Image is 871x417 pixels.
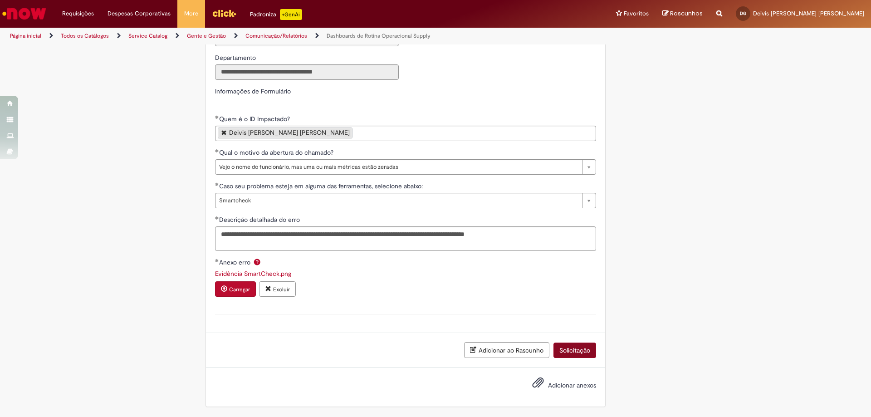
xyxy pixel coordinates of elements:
span: DG [740,10,746,16]
span: Obrigatório Preenchido [215,149,219,152]
a: Todos os Catálogos [61,32,109,39]
a: Gente e Gestão [187,32,226,39]
span: Anexo erro [219,258,252,266]
span: Obrigatório Preenchido [215,259,219,262]
button: Solicitação [553,343,596,358]
a: Comunicação/Relatórios [245,32,307,39]
img: ServiceNow [1,5,48,23]
div: Padroniza [250,9,302,20]
span: Adicionar anexos [548,381,596,389]
span: Descrição detalhada do erro [219,216,302,224]
button: Adicionar anexos [530,374,546,395]
span: Despesas Corporativas [108,9,171,18]
label: Somente leitura - Departamento [215,53,258,62]
a: Download de Evidência SmartCheck.png [215,270,291,278]
input: Departamento [215,64,399,80]
span: Qual o motivo da abertura do chamado? [219,148,335,157]
span: Caso seu problema esteja em alguma das ferramentas, selecione abaixo: [219,182,425,190]
span: Obrigatório Preenchido [215,216,219,220]
span: Deivis [PERSON_NAME] [PERSON_NAME] [753,10,864,17]
a: Página inicial [10,32,41,39]
img: click_logo_yellow_360x200.png [212,6,236,20]
span: Rascunhos [670,9,703,18]
span: Smartcheck [219,193,577,208]
a: Dashboards de Rotina Operacional Supply [327,32,431,39]
small: Carregar [229,286,250,293]
button: Excluir anexo Evidência SmartCheck.png [259,281,296,297]
span: Obrigatório Preenchido [215,182,219,186]
span: Ajuda para Anexo erro [252,258,263,265]
span: Favoritos [624,9,649,18]
button: Adicionar ao Rascunho [464,342,549,358]
span: Somente leitura - Departamento [215,54,258,62]
a: Remover Deivis Alexandre Cardoso Guedes de Quem é o ID Impactado? [221,129,227,135]
ul: Trilhas de página [7,28,574,44]
span: Quem é o ID Impactado? [219,115,292,123]
p: +GenAi [280,9,302,20]
span: Obrigatório Preenchido [215,115,219,119]
textarea: Descrição detalhada do erro [215,226,596,251]
button: Carregar anexo de Anexo erro Required [215,281,256,297]
a: Rascunhos [662,10,703,18]
span: Vejo o nome do funcionário, mas uma ou mais métricas estão zeradas [219,160,577,174]
a: Service Catalog [128,32,167,39]
span: Requisições [62,9,94,18]
small: Excluir [273,286,290,293]
span: More [184,9,198,18]
label: Informações de Formulário [215,87,291,95]
div: Deivis [PERSON_NAME] [PERSON_NAME] [229,129,350,136]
